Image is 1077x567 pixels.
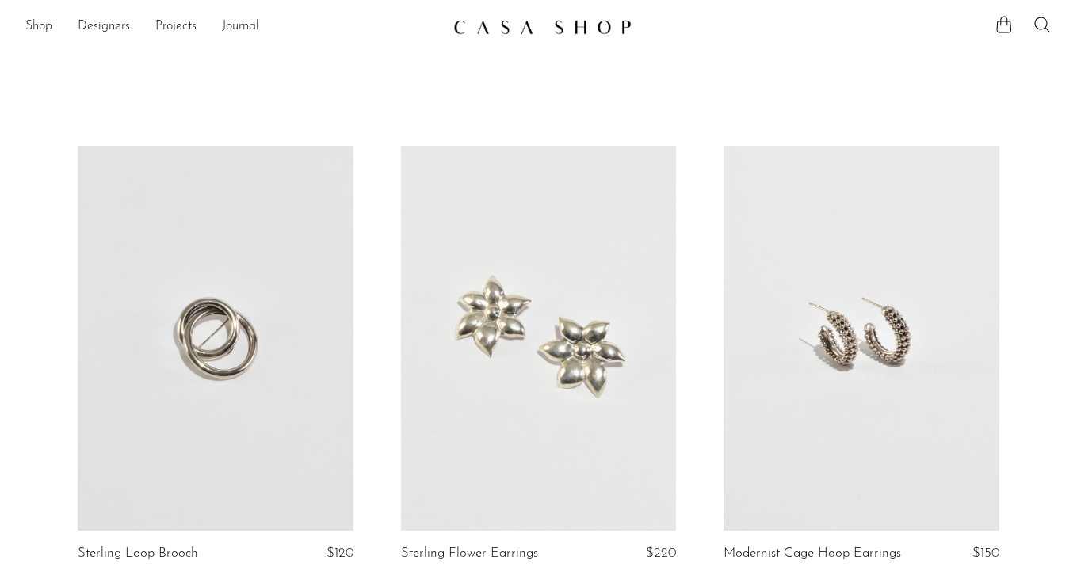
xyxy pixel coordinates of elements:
nav: Desktop navigation [25,13,441,40]
a: Designers [78,17,130,37]
a: Sterling Loop Brooch [78,546,198,561]
span: $120 [327,546,353,560]
ul: NEW HEADER MENU [25,13,441,40]
span: $220 [646,546,676,560]
span: $150 [972,546,999,560]
a: Journal [222,17,259,37]
a: Shop [25,17,52,37]
a: Modernist Cage Hoop Earrings [724,546,901,561]
a: Sterling Flower Earrings [401,546,538,561]
a: Projects [155,17,197,37]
